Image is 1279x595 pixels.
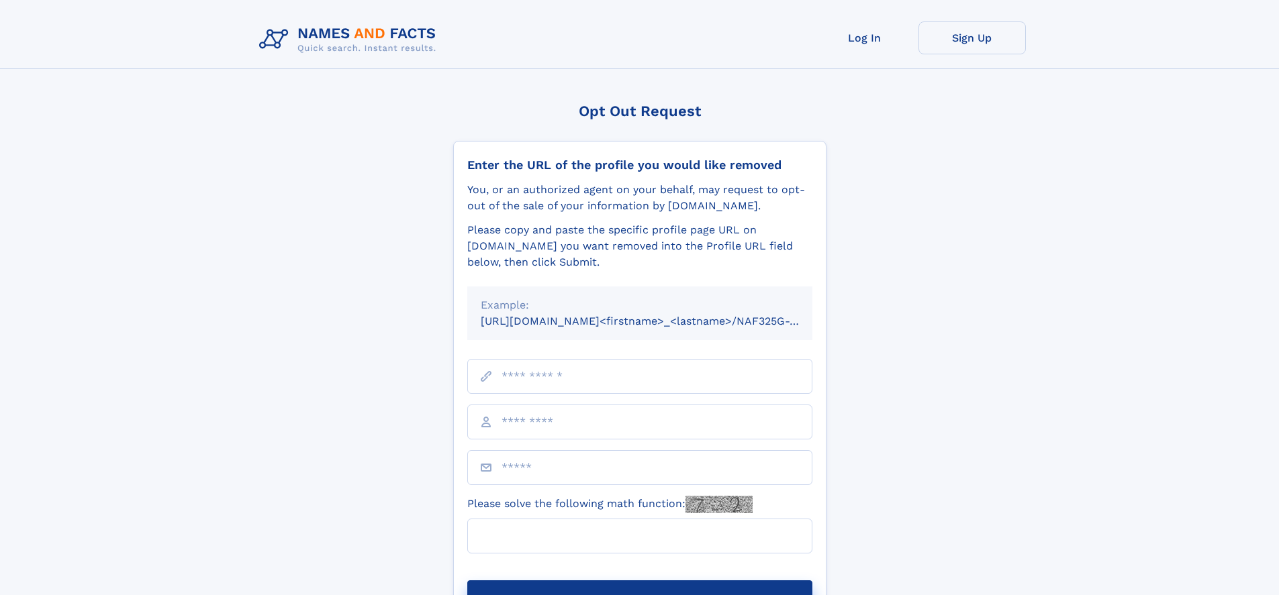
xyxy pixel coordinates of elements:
[467,158,812,172] div: Enter the URL of the profile you would like removed
[481,315,838,327] small: [URL][DOMAIN_NAME]<firstname>_<lastname>/NAF325G-xxxxxxxx
[467,182,812,214] div: You, or an authorized agent on your behalf, may request to opt-out of the sale of your informatio...
[467,222,812,270] div: Please copy and paste the specific profile page URL on [DOMAIN_NAME] you want removed into the Pr...
[453,103,826,119] div: Opt Out Request
[918,21,1026,54] a: Sign Up
[481,297,799,313] div: Example:
[467,496,753,513] label: Please solve the following math function:
[254,21,447,58] img: Logo Names and Facts
[811,21,918,54] a: Log In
